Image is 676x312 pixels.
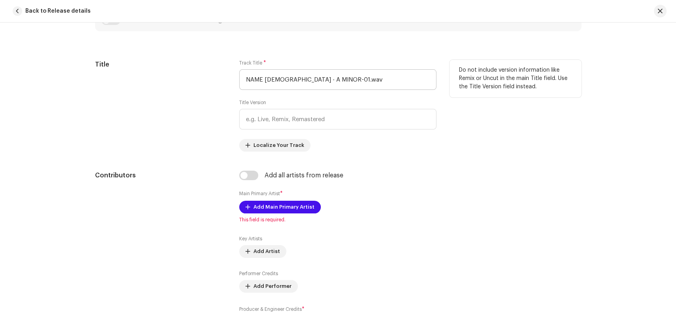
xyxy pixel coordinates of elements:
small: Main Primary Artist [239,191,280,196]
div: Add all artists from release [265,172,343,179]
span: This field is required. [239,217,436,223]
span: Add Performer [253,278,291,294]
button: Localize Your Track [239,139,310,152]
button: Add Main Primary Artist [239,201,321,213]
label: Key Artists [239,236,262,242]
label: Title Version [239,99,266,106]
button: Add Artist [239,245,286,258]
label: Performer Credits [239,270,278,277]
span: Localize Your Track [253,137,304,153]
small: Producer & Engineer Credits [239,307,302,312]
p: Do not include version information like Remix or Uncut in the main Title field. Use the Title Ver... [459,66,572,91]
h5: Contributors [95,171,227,180]
input: Enter the name of the track [239,69,436,90]
button: Add Performer [239,280,298,293]
label: Track Title [239,60,266,66]
input: e.g. Live, Remix, Remastered [239,109,436,129]
h5: Title [95,60,227,69]
span: Add Main Primary Artist [253,199,314,215]
span: Add Artist [253,244,280,259]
